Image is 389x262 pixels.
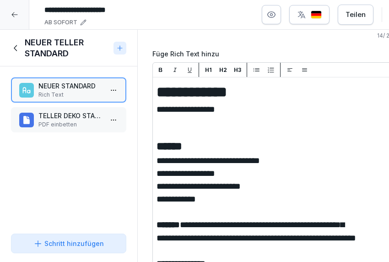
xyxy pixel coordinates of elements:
[11,77,126,103] div: NEUER STANDARDRich Text
[232,65,243,76] button: H3
[11,234,126,253] button: Schritt hinzufügen
[38,120,103,129] p: PDF einbetten
[203,65,214,76] button: H1
[25,37,110,59] h1: NEUER TELLER STANDARD
[38,81,103,91] p: NEUER STANDARD
[311,11,322,19] img: de.svg
[205,66,212,74] p: H1
[346,10,366,20] div: Teilen
[38,91,103,99] p: Rich Text
[11,107,126,132] div: TELLER DEKO STANDARDPDF einbetten
[217,65,228,76] button: H2
[234,66,241,74] p: H3
[38,111,103,120] p: TELLER DEKO STANDARD
[33,239,104,248] div: Schritt hinzufügen
[338,5,373,25] button: Teilen
[44,18,77,27] p: AB SOFORT
[219,66,227,74] p: H2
